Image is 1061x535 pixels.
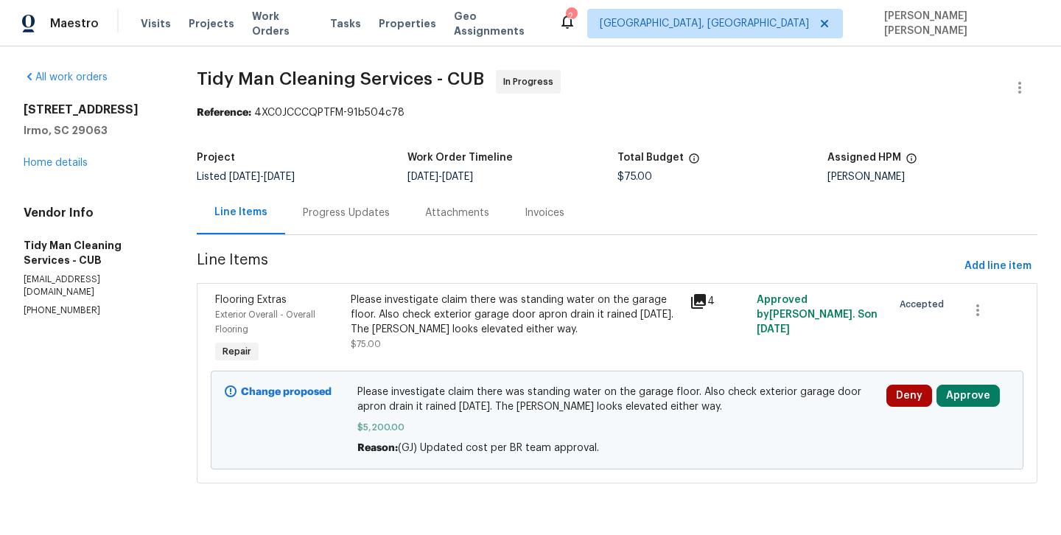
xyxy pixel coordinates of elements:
[425,206,489,220] div: Attachments
[878,9,1039,38] span: [PERSON_NAME] [PERSON_NAME]
[351,293,680,337] div: Please investigate claim there was standing water on the garage floor. Also check exterior garage...
[217,344,257,359] span: Repair
[24,238,161,267] h5: Tidy Man Cleaning Services - CUB
[215,295,287,305] span: Flooring Extras
[24,123,161,138] h5: Irmo, SC 29063
[757,324,790,335] span: [DATE]
[215,310,315,334] span: Exterior Overall - Overall Flooring
[357,420,878,435] span: $5,200.00
[936,385,1000,407] button: Approve
[252,9,312,38] span: Work Orders
[241,387,332,397] b: Change proposed
[197,105,1037,120] div: 4XC0JCCCQPTFM-91b504c78
[690,293,749,310] div: 4
[566,9,576,24] div: 2
[525,206,564,220] div: Invoices
[600,16,809,31] span: [GEOGRAPHIC_DATA], [GEOGRAPHIC_DATA]
[197,253,959,280] span: Line Items
[197,70,484,88] span: Tidy Man Cleaning Services - CUB
[906,153,917,172] span: The hpm assigned to this work order.
[351,340,381,349] span: $75.00
[24,102,161,117] h2: [STREET_ADDRESS]
[407,172,473,182] span: -
[357,385,878,414] span: Please investigate claim there was standing water on the garage floor. Also check exterior garage...
[24,158,88,168] a: Home details
[141,16,171,31] span: Visits
[454,9,540,38] span: Geo Assignments
[442,172,473,182] span: [DATE]
[827,153,901,163] h5: Assigned HPM
[24,206,161,220] h4: Vendor Info
[503,74,559,89] span: In Progress
[827,172,1037,182] div: [PERSON_NAME]
[303,206,390,220] div: Progress Updates
[379,16,436,31] span: Properties
[900,297,950,312] span: Accepted
[264,172,295,182] span: [DATE]
[197,108,251,118] b: Reference:
[50,16,99,31] span: Maestro
[24,304,161,317] p: [PHONE_NUMBER]
[407,172,438,182] span: [DATE]
[229,172,260,182] span: [DATE]
[407,153,513,163] h5: Work Order Timeline
[24,273,161,298] p: [EMAIL_ADDRESS][DOMAIN_NAME]
[757,295,878,335] span: Approved by [PERSON_NAME]. S on
[229,172,295,182] span: -
[886,385,932,407] button: Deny
[330,18,361,29] span: Tasks
[189,16,234,31] span: Projects
[617,172,652,182] span: $75.00
[197,172,295,182] span: Listed
[688,153,700,172] span: The total cost of line items that have been proposed by Opendoor. This sum includes line items th...
[24,72,108,83] a: All work orders
[959,253,1037,280] button: Add line item
[398,443,599,453] span: (GJ) Updated cost per BR team approval.
[357,443,398,453] span: Reason:
[617,153,684,163] h5: Total Budget
[964,257,1032,276] span: Add line item
[197,153,235,163] h5: Project
[214,205,267,220] div: Line Items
